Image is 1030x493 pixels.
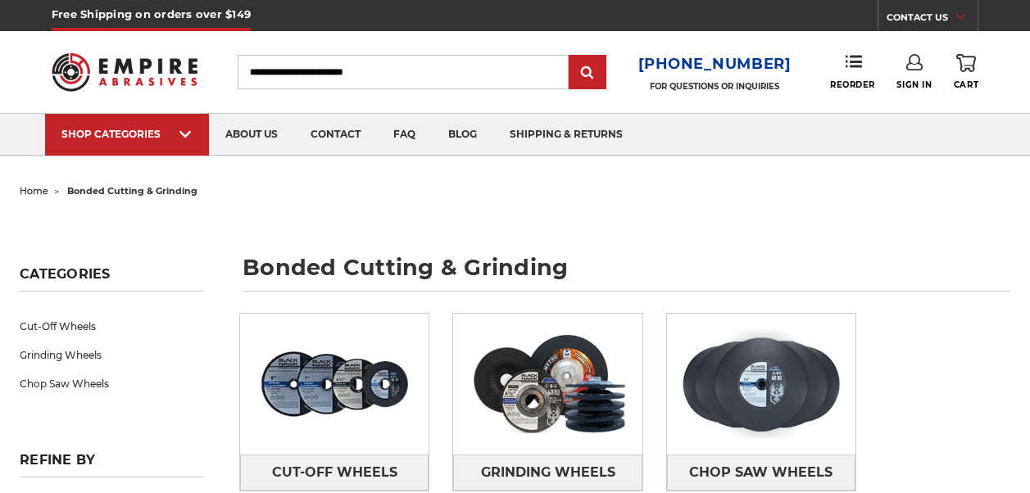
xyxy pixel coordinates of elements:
[830,54,875,89] a: Reorder
[571,57,604,89] input: Submit
[954,79,978,90] span: Cart
[209,114,294,156] a: about us
[493,114,639,156] a: shipping & returns
[240,455,429,491] a: Cut-Off Wheels
[20,341,204,369] a: Grinding Wheels
[638,52,792,76] a: [PHONE_NUMBER]
[20,312,204,341] a: Cut-Off Wheels
[638,81,792,92] p: FOR QUESTIONS OR INQUIRIES
[432,114,493,156] a: blog
[667,318,855,450] img: Chop Saw Wheels
[20,369,204,398] a: Chop Saw Wheels
[294,114,377,156] a: contact
[20,266,204,292] h5: Categories
[272,459,397,486] span: Cut-Off Wheels
[52,43,197,101] img: Empire Abrasives
[689,459,833,486] span: Chop Saw Wheels
[243,256,1010,292] h1: bonded cutting & grinding
[830,79,875,90] span: Reorder
[240,318,429,450] img: Cut-Off Wheels
[453,455,642,491] a: Grinding Wheels
[887,8,978,31] a: CONTACT US
[377,114,432,156] a: faq
[61,128,193,140] div: SHOP CATEGORIES
[954,54,978,90] a: Cart
[67,185,197,197] span: bonded cutting & grinding
[667,455,855,491] a: Chop Saw Wheels
[481,459,615,486] span: Grinding Wheels
[896,79,932,90] span: Sign In
[20,185,48,197] a: home
[453,318,642,450] img: Grinding Wheels
[20,452,204,477] h5: Refine by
